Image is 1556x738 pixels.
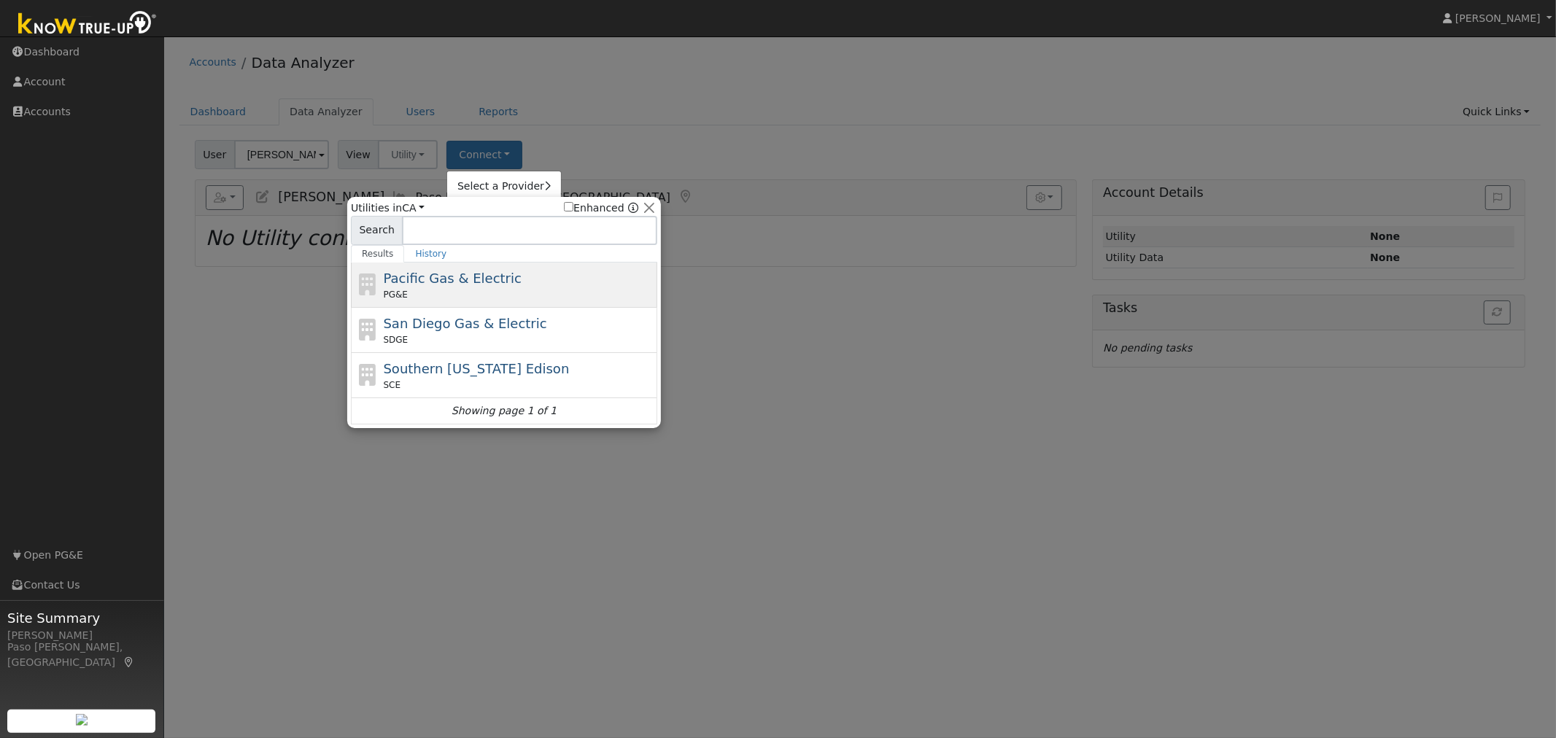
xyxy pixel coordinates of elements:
a: History [404,245,457,263]
span: Show enhanced providers [564,201,638,216]
a: Results [351,245,405,263]
span: Pacific Gas & Electric [384,271,522,286]
input: Enhanced [564,202,573,211]
div: Paso [PERSON_NAME], [GEOGRAPHIC_DATA] [7,640,156,670]
span: SCE [384,378,401,392]
span: Utilities in [351,201,425,216]
a: CA [402,202,425,214]
a: Map [123,656,136,668]
label: Enhanced [564,201,624,216]
span: SDGE [384,333,409,346]
img: retrieve [76,714,88,726]
span: Search [351,216,403,245]
a: Enhanced Providers [628,202,638,214]
span: PG&E [384,288,408,301]
span: [PERSON_NAME] [1455,12,1541,24]
span: Southern [US_STATE] Edison [384,361,570,376]
a: Select a Provider [447,176,561,197]
i: Showing page 1 of 1 [452,403,557,419]
div: [PERSON_NAME] [7,628,156,643]
span: Site Summary [7,608,156,628]
span: San Diego Gas & Electric [384,316,547,331]
img: Know True-Up [11,8,164,41]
